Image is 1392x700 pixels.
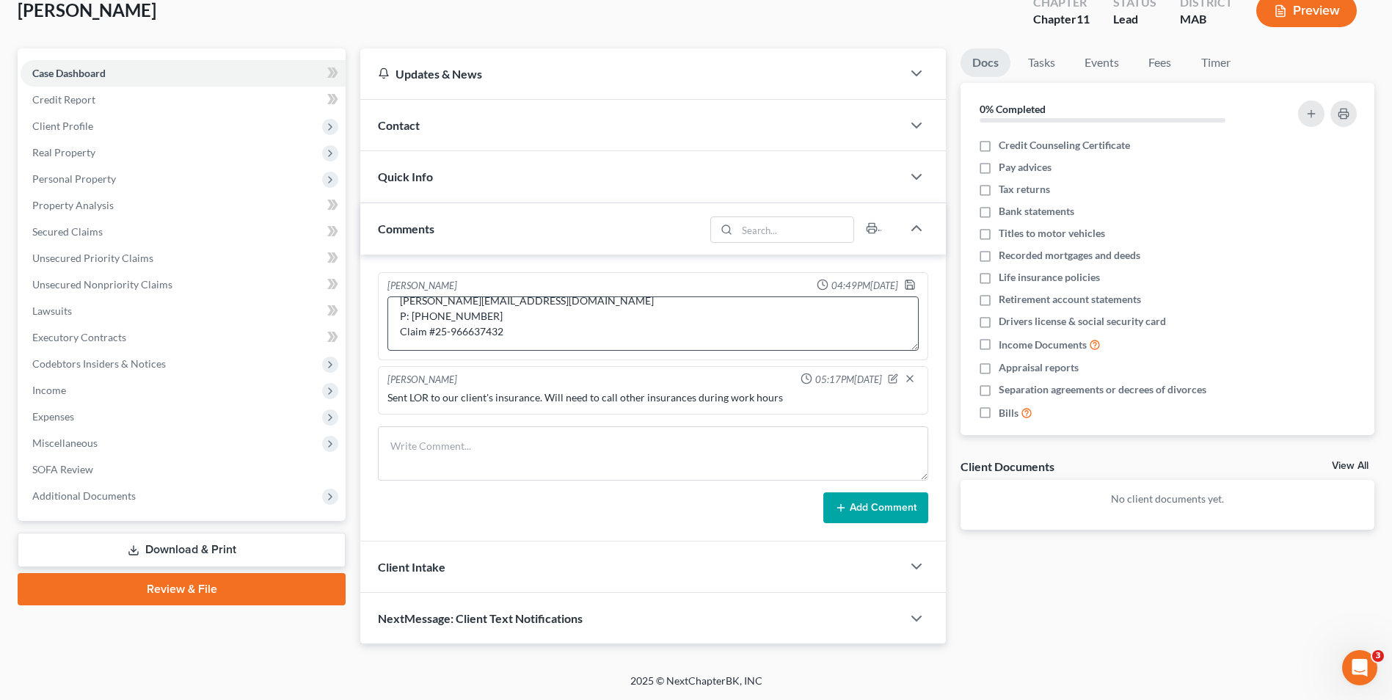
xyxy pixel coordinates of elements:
[972,492,1363,506] p: No client documents yet.
[21,219,346,245] a: Secured Claims
[961,459,1054,474] div: Client Documents
[278,674,1115,700] div: 2025 © NextChapterBK, INC
[32,489,136,502] span: Additional Documents
[999,160,1052,175] span: Pay advices
[378,118,420,132] span: Contact
[999,338,1087,352] span: Income Documents
[737,217,853,242] input: Search...
[1189,48,1242,77] a: Timer
[32,120,93,132] span: Client Profile
[815,373,882,387] span: 05:17PM[DATE]
[999,270,1100,285] span: Life insurance policies
[32,331,126,343] span: Executory Contracts
[999,138,1130,153] span: Credit Counseling Certificate
[1113,11,1156,28] div: Lead
[999,248,1140,263] span: Recorded mortgages and deeds
[32,278,172,291] span: Unsecured Nonpriority Claims
[387,373,457,387] div: [PERSON_NAME]
[823,492,928,523] button: Add Comment
[32,357,166,370] span: Codebtors Insiders & Notices
[32,384,66,396] span: Income
[831,279,898,293] span: 04:49PM[DATE]
[32,225,103,238] span: Secured Claims
[32,199,114,211] span: Property Analysis
[999,292,1141,307] span: Retirement account statements
[21,324,346,351] a: Executory Contracts
[32,146,95,158] span: Real Property
[1137,48,1184,77] a: Fees
[21,456,346,483] a: SOFA Review
[378,560,445,574] span: Client Intake
[999,360,1079,375] span: Appraisal reports
[999,226,1105,241] span: Titles to motor vehicles
[1342,650,1377,685] iframe: Intercom live chat
[1180,11,1233,28] div: MAB
[961,48,1010,77] a: Docs
[1332,461,1369,471] a: View All
[387,390,919,405] div: Sent LOR to our client's insurance. Will need to call other insurances during work hours
[32,463,93,475] span: SOFA Review
[32,252,153,264] span: Unsecured Priority Claims
[980,103,1046,115] strong: 0% Completed
[32,93,95,106] span: Credit Report
[18,533,346,567] a: Download & Print
[1372,650,1384,662] span: 3
[1073,48,1131,77] a: Events
[999,406,1019,420] span: Bills
[387,279,457,294] div: [PERSON_NAME]
[21,271,346,298] a: Unsecured Nonpriority Claims
[999,382,1206,397] span: Separation agreements or decrees of divorces
[32,305,72,317] span: Lawsuits
[21,192,346,219] a: Property Analysis
[1076,12,1090,26] span: 11
[999,314,1166,329] span: Drivers license & social security card
[21,87,346,113] a: Credit Report
[378,222,434,236] span: Comments
[1016,48,1067,77] a: Tasks
[378,66,884,81] div: Updates & News
[32,437,98,449] span: Miscellaneous
[999,182,1050,197] span: Tax returns
[378,169,433,183] span: Quick Info
[378,611,583,625] span: NextMessage: Client Text Notifications
[18,573,346,605] a: Review & File
[32,67,106,79] span: Case Dashboard
[32,172,116,185] span: Personal Property
[32,410,74,423] span: Expenses
[21,298,346,324] a: Lawsuits
[999,204,1074,219] span: Bank statements
[21,245,346,271] a: Unsecured Priority Claims
[21,60,346,87] a: Case Dashboard
[1033,11,1090,28] div: Chapter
